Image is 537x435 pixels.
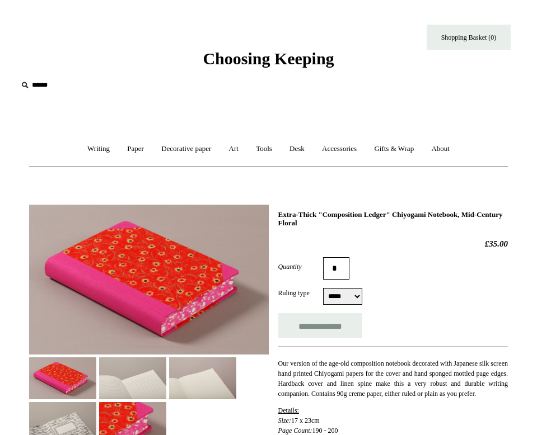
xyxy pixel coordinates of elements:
label: Quantity [278,262,323,272]
h1: Extra-Thick "Composition Ledger" Chiyogami Notebook, Mid-Century Floral [278,210,508,228]
a: Shopping Basket (0) [427,25,511,50]
a: Writing [80,134,118,164]
img: Extra-Thick "Composition Ledger" Chiyogami Notebook, Mid-Century Floral [29,357,96,399]
img: Extra-Thick "Composition Ledger" Chiyogami Notebook, Mid-Century Floral [29,205,269,355]
a: Art [221,134,246,164]
img: Extra-Thick "Composition Ledger" Chiyogami Notebook, Mid-Century Floral [99,357,166,399]
em: Page Count: [278,427,312,434]
span: Choosing Keeping [203,49,334,68]
a: Choosing Keeping [203,58,334,66]
h2: £35.00 [278,239,508,249]
a: Decorative paper [153,134,219,164]
span: Details: [278,406,299,414]
a: Accessories [314,134,365,164]
a: About [423,134,457,164]
span: Our version of the age-old composition notebook decorated with Japanese silk screen hand printed ... [278,360,508,398]
label: Ruling type [278,288,323,298]
a: Tools [248,134,280,164]
a: Desk [282,134,312,164]
span: 17 x 23cm [291,417,320,424]
img: Extra-Thick "Composition Ledger" Chiyogami Notebook, Mid-Century Floral [169,357,236,399]
a: Paper [119,134,152,164]
em: Size: [278,417,291,424]
a: Gifts & Wrap [366,134,422,164]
